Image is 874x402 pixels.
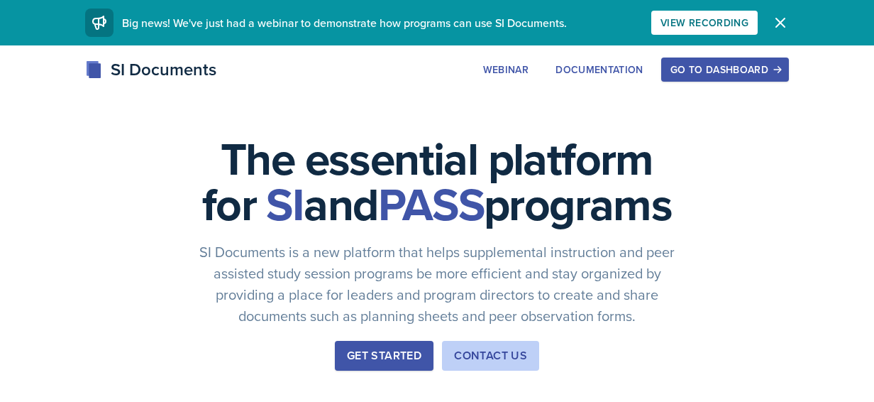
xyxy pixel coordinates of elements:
[122,15,567,31] span: Big news! We've just had a webinar to demonstrate how programs can use SI Documents.
[474,58,538,82] button: Webinar
[335,341,433,371] button: Get Started
[670,64,780,75] div: Go to Dashboard
[661,58,789,82] button: Go to Dashboard
[85,57,216,82] div: SI Documents
[555,64,643,75] div: Documentation
[483,64,529,75] div: Webinar
[651,11,758,35] button: View Recording
[660,17,748,28] div: View Recording
[347,347,421,364] div: Get Started
[442,341,539,371] button: Contact Us
[454,347,527,364] div: Contact Us
[546,58,653,82] button: Documentation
